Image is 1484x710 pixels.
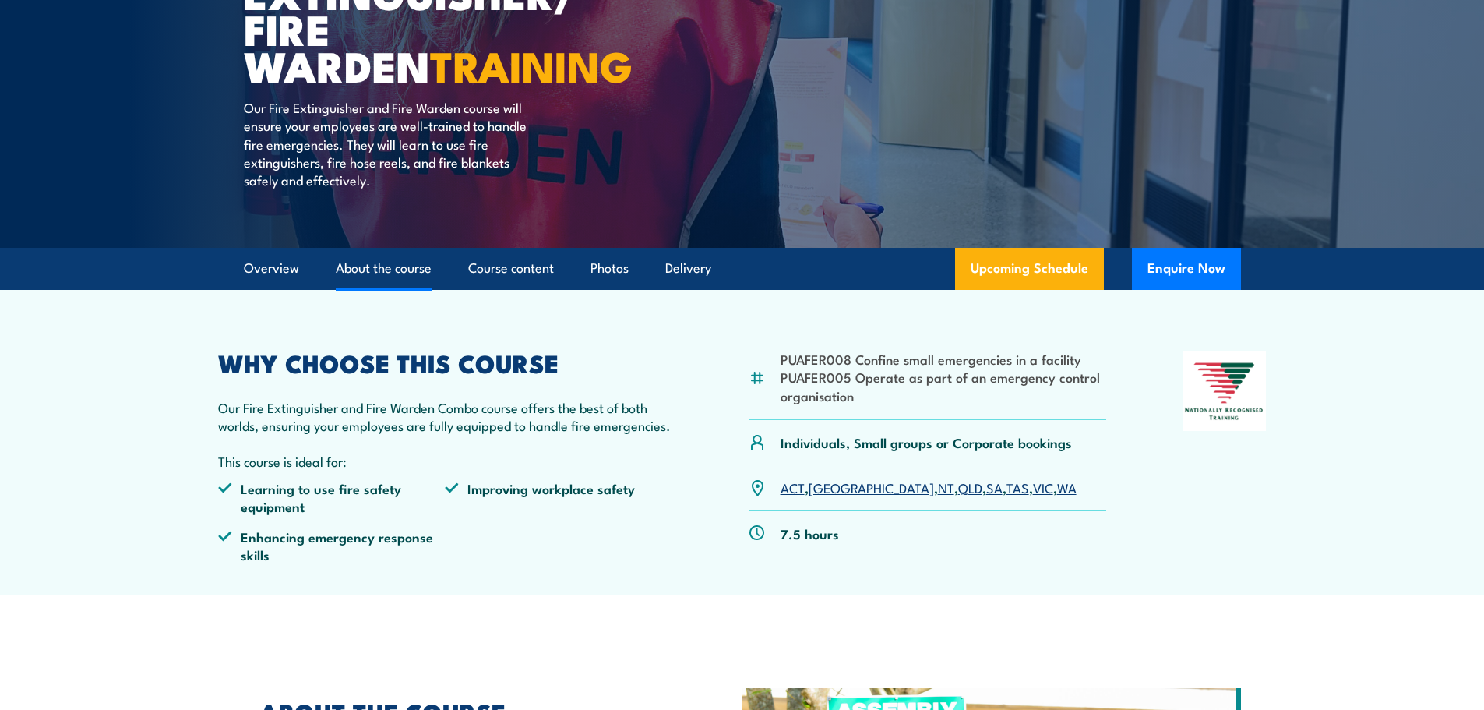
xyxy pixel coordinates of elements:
[590,248,629,289] a: Photos
[244,248,299,289] a: Overview
[781,433,1072,451] p: Individuals, Small groups or Corporate bookings
[781,368,1107,404] li: PUAFER005 Operate as part of an emergency control organisation
[1132,248,1241,290] button: Enquire Now
[781,525,839,542] p: 7.5 hours
[809,478,934,496] a: [GEOGRAPHIC_DATA]
[218,479,446,516] li: Learning to use fire safety equipment
[218,398,673,435] p: Our Fire Extinguisher and Fire Warden Combo course offers the best of both worlds, ensuring your ...
[1057,478,1077,496] a: WA
[938,478,954,496] a: NT
[665,248,711,289] a: Delivery
[1033,478,1053,496] a: VIC
[244,98,528,189] p: Our Fire Extinguisher and Fire Warden course will ensure your employees are well-trained to handl...
[781,479,1077,496] p: , , , , , , ,
[986,478,1003,496] a: SA
[336,248,432,289] a: About the course
[468,248,554,289] a: Course content
[218,528,446,564] li: Enhancing emergency response skills
[218,351,673,373] h2: WHY CHOOSE THIS COURSE
[1183,351,1267,431] img: Nationally Recognised Training logo.
[958,478,982,496] a: QLD
[1006,478,1029,496] a: TAS
[955,248,1104,290] a: Upcoming Schedule
[781,478,805,496] a: ACT
[781,350,1107,368] li: PUAFER008 Confine small emergencies in a facility
[445,479,672,516] li: Improving workplace safety
[430,32,633,97] strong: TRAINING
[218,452,673,470] p: This course is ideal for:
